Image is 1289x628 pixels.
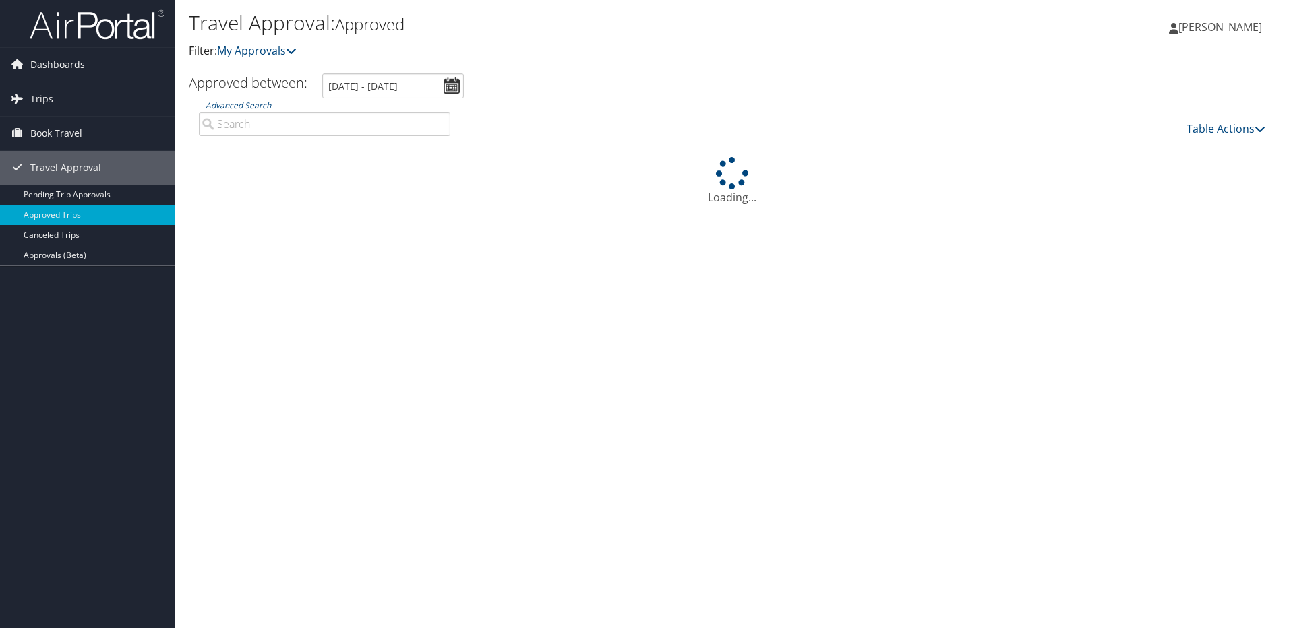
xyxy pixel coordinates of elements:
[189,42,913,60] p: Filter:
[206,100,271,111] a: Advanced Search
[30,117,82,150] span: Book Travel
[1187,121,1265,136] a: Table Actions
[30,82,53,116] span: Trips
[30,151,101,185] span: Travel Approval
[189,9,913,37] h1: Travel Approval:
[217,43,297,58] a: My Approvals
[30,9,164,40] img: airportal-logo.png
[30,48,85,82] span: Dashboards
[199,112,450,136] input: Advanced Search
[189,73,307,92] h3: Approved between:
[189,157,1276,206] div: Loading...
[1169,7,1276,47] a: [PERSON_NAME]
[1178,20,1262,34] span: [PERSON_NAME]
[335,13,404,35] small: Approved
[322,73,464,98] input: [DATE] - [DATE]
